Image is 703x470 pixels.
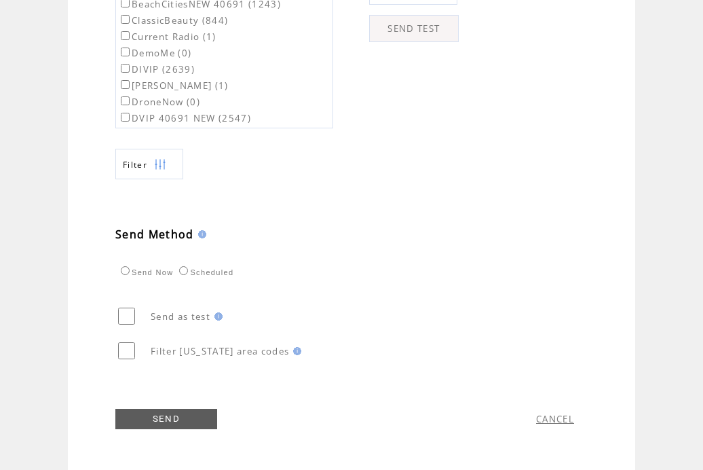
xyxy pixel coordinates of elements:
[121,64,130,73] input: DIVIP (2639)
[121,80,130,89] input: [PERSON_NAME] (1)
[117,268,173,276] label: Send Now
[121,31,130,40] input: Current Radio (1)
[536,413,574,425] a: CANCEL
[210,312,223,321] img: help.gif
[115,149,183,179] a: Filter
[118,79,229,92] label: [PERSON_NAME] (1)
[115,227,194,242] span: Send Method
[154,149,166,180] img: filters.png
[123,159,147,170] span: Show filters
[194,230,206,238] img: help.gif
[179,266,188,275] input: Scheduled
[118,63,195,75] label: DIVIP (2639)
[118,112,251,124] label: DVIP 40691 NEW (2547)
[115,409,217,429] a: SEND
[151,310,210,323] span: Send as test
[369,15,459,42] a: SEND TEST
[289,347,301,355] img: help.gif
[151,345,289,357] span: Filter [US_STATE] area codes
[121,96,130,105] input: DroneNow (0)
[121,48,130,56] input: DemoMe (0)
[118,96,200,108] label: DroneNow (0)
[121,266,130,275] input: Send Now
[121,15,130,24] input: ClassicBeauty (844)
[176,268,233,276] label: Scheduled
[118,31,216,43] label: Current Radio (1)
[118,47,191,59] label: DemoMe (0)
[121,113,130,122] input: DVIP 40691 NEW (2547)
[118,14,228,26] label: ClassicBeauty (844)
